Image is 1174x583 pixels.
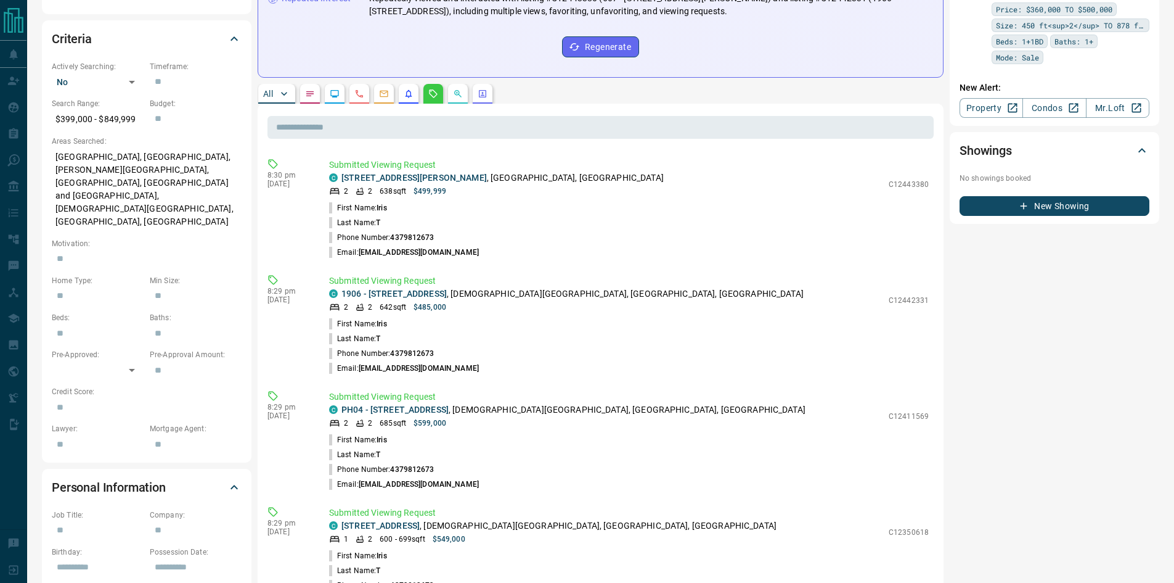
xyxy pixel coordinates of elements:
p: , [GEOGRAPHIC_DATA], [GEOGRAPHIC_DATA] [341,172,664,184]
span: 4379812673 [390,233,434,242]
p: Submitted Viewing Request [329,275,929,287]
span: Iris [377,552,386,560]
h2: Showings [960,141,1012,160]
p: [DATE] [267,411,311,420]
svg: Requests [428,89,438,99]
p: 642 sqft [380,302,406,313]
p: Last Name: [329,449,380,460]
span: 4379812673 [390,465,434,474]
p: Search Range: [52,98,144,109]
p: Last Name: [329,565,380,576]
p: Submitted Viewing Request [329,507,929,519]
span: 4379812673 [390,349,434,358]
div: condos.ca [329,173,338,182]
p: First Name: [329,434,387,445]
a: Mr.Loft [1086,98,1149,118]
p: C12443380 [889,179,929,190]
p: Last Name: [329,333,380,344]
button: New Showing [960,196,1149,216]
a: Property [960,98,1023,118]
span: T [376,450,380,459]
span: Baths: 1+ [1054,35,1093,48]
p: Submitted Viewing Request [329,159,929,172]
p: Phone Number: [329,464,434,475]
p: 2 [368,186,372,197]
div: No [52,72,144,92]
p: 2 [368,534,372,545]
p: Pre-Approval Amount: [150,349,242,360]
p: $499,999 [414,186,446,197]
p: Possession Date: [150,547,242,558]
p: 638 sqft [380,186,406,197]
a: [STREET_ADDRESS][PERSON_NAME] [341,173,487,183]
span: [EMAIL_ADDRESS][DOMAIN_NAME] [359,480,479,489]
p: Motivation: [52,238,242,249]
p: Phone Number: [329,348,434,359]
span: Mode: Sale [996,51,1039,64]
p: , [DEMOGRAPHIC_DATA][GEOGRAPHIC_DATA], [GEOGRAPHIC_DATA], [GEOGRAPHIC_DATA] [341,403,805,416]
p: First Name: [329,550,387,561]
p: 2 [368,302,372,313]
p: 8:29 pm [267,287,311,296]
p: All [263,89,273,98]
p: Phone Number: [329,232,434,243]
p: C12350618 [889,527,929,538]
p: 2 [368,418,372,429]
p: $599,000 [414,418,446,429]
p: Pre-Approved: [52,349,144,360]
p: Beds: [52,312,144,323]
p: Home Type: [52,275,144,286]
span: T [376,218,380,227]
p: 2 [344,186,348,197]
span: [EMAIL_ADDRESS][DOMAIN_NAME] [359,248,479,257]
svg: Opportunities [453,89,463,99]
p: 2 [344,302,348,313]
div: Criteria [52,24,242,54]
svg: Lead Browsing Activity [330,89,340,99]
div: condos.ca [329,521,338,530]
p: Timeframe: [150,61,242,72]
p: C12411569 [889,411,929,422]
p: Birthday: [52,547,144,558]
a: PH04 - [STREET_ADDRESS] [341,405,449,415]
p: Lawyer: [52,423,144,434]
p: C12442331 [889,295,929,306]
span: Size: 450 ft<sup>2</sup> TO 878 ft<sup>2</sup> [996,19,1145,31]
p: Credit Score: [52,386,242,397]
div: Showings [960,136,1149,165]
span: Iris [377,204,386,212]
p: Mortgage Agent: [150,423,242,434]
p: $485,000 [414,302,446,313]
p: , [DEMOGRAPHIC_DATA][GEOGRAPHIC_DATA], [GEOGRAPHIC_DATA], [GEOGRAPHIC_DATA] [341,519,777,532]
span: Iris [377,436,386,444]
p: $399,000 - $849,999 [52,109,144,130]
p: Areas Searched: [52,136,242,147]
span: Beds: 1+1BD [996,35,1043,48]
p: [DATE] [267,527,311,536]
p: [DATE] [267,180,311,188]
p: Baths: [150,312,242,323]
p: 8:30 pm [267,171,311,180]
h2: Criteria [52,29,92,49]
svg: Notes [305,89,315,99]
p: 8:29 pm [267,519,311,527]
p: New Alert: [960,81,1149,94]
a: Condos [1022,98,1086,118]
p: $549,000 [433,534,465,545]
p: 8:29 pm [267,403,311,411]
svg: Listing Alerts [404,89,414,99]
span: [EMAIL_ADDRESS][DOMAIN_NAME] [359,364,479,373]
h2: Personal Information [52,478,166,497]
p: 2 [344,418,348,429]
p: Budget: [150,98,242,109]
div: condos.ca [329,289,338,298]
span: Iris [377,320,386,328]
div: Personal Information [52,473,242,502]
svg: Emails [379,89,389,99]
p: First Name: [329,318,387,329]
svg: Agent Actions [478,89,487,99]
p: Email: [329,363,479,374]
p: [GEOGRAPHIC_DATA], [GEOGRAPHIC_DATA], [PERSON_NAME][GEOGRAPHIC_DATA], [GEOGRAPHIC_DATA], [GEOGRAP... [52,147,242,232]
p: Min Size: [150,275,242,286]
p: Company: [150,510,242,521]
